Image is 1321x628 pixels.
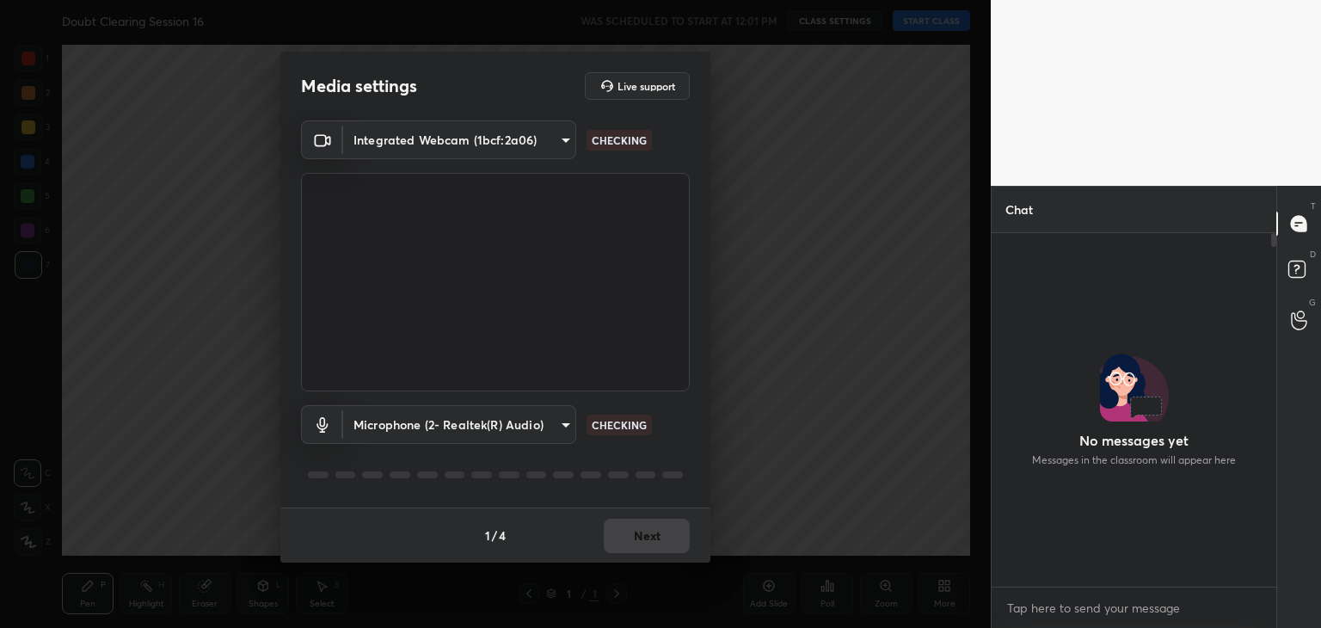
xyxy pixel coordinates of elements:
[592,417,647,433] p: CHECKING
[592,132,647,148] p: CHECKING
[617,81,675,91] h5: Live support
[485,526,490,545] h4: 1
[1311,200,1316,212] p: T
[992,187,1047,232] p: Chat
[343,120,576,159] div: Integrated Webcam (1bcf:2a06)
[301,75,417,97] h2: Media settings
[1309,296,1316,309] p: G
[1310,248,1316,261] p: D
[492,526,497,545] h4: /
[499,526,506,545] h4: 4
[343,405,576,444] div: Integrated Webcam (1bcf:2a06)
